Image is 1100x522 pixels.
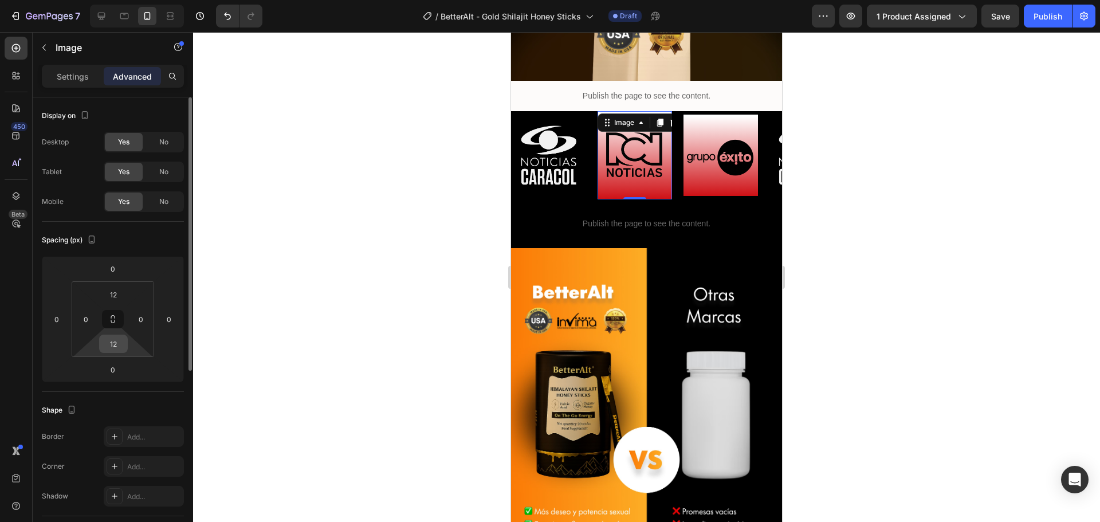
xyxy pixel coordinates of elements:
button: Publish [1024,5,1072,28]
div: Display on [42,108,92,124]
input: 0 [101,260,124,277]
span: 1 product assigned [877,10,951,22]
span: / [435,10,438,22]
input: 12px [102,335,125,352]
input: 0 [160,311,178,328]
div: Spacing (px) [42,233,99,248]
span: Yes [118,167,129,177]
div: Undo/Redo [216,5,262,28]
div: Add... [127,432,181,442]
iframe: Design area [511,32,782,522]
div: Desktop [42,137,69,147]
div: Open Intercom Messenger [1061,466,1089,493]
button: 7 [5,5,85,28]
span: BetterAlt - Gold Shilajit Honey Sticks [441,10,581,22]
p: Image [56,41,153,54]
div: Mobile [42,197,64,207]
div: Add... [127,492,181,502]
div: Beta [9,210,27,219]
span: Yes [118,137,129,147]
span: Yes [118,197,129,207]
div: Border [42,431,64,442]
p: 7 [75,9,80,23]
span: No [159,197,168,207]
span: Draft [620,11,637,21]
p: Settings [57,70,89,83]
input: 12px [102,286,125,303]
input: 0 [48,311,65,328]
div: Tablet [42,167,62,177]
span: Save [991,11,1010,21]
div: 450 [11,122,27,131]
div: Publish [1034,10,1062,22]
div: Add... [127,462,181,472]
p: Advanced [113,70,152,83]
span: No [159,167,168,177]
div: Shadow [42,491,68,501]
div: Shape [42,403,78,418]
input: 0 [101,361,124,378]
span: No [159,137,168,147]
div: Corner [42,461,65,472]
input: 0px [77,311,95,328]
button: 1 product assigned [867,5,977,28]
img: [object Object] [258,86,333,160]
button: Save [981,5,1019,28]
input: 0px [132,311,150,328]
